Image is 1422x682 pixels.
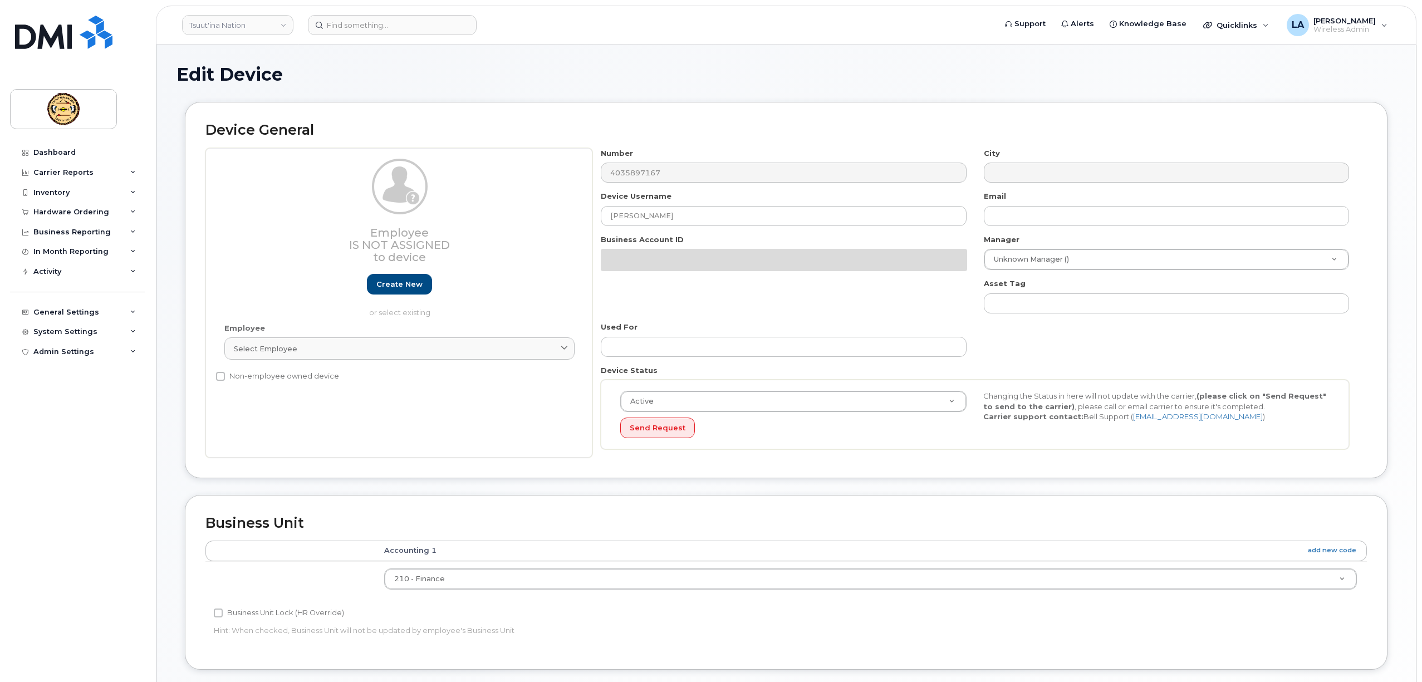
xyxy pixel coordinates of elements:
[601,191,671,202] label: Device Username
[601,234,684,245] label: Business Account ID
[234,344,297,354] span: Select employee
[224,227,575,263] h3: Employee
[224,323,265,333] label: Employee
[601,365,658,376] label: Device Status
[983,391,1326,411] strong: (please click on "Send Request" to send to the carrier)
[224,337,575,360] a: Select employee
[205,516,1367,531] h2: Business Unit
[601,322,638,332] label: Used For
[224,307,575,318] p: or select existing
[385,569,1356,589] a: 210 - Finance
[983,412,1083,421] strong: Carrier support contact:
[987,254,1069,264] span: Unknown Manager ()
[1308,546,1356,555] a: add new code
[394,575,445,583] span: 210 - Finance
[216,372,225,381] input: Non-employee owned device
[1133,412,1263,421] a: [EMAIL_ADDRESS][DOMAIN_NAME]
[205,122,1367,138] h2: Device General
[214,606,344,620] label: Business Unit Lock (HR Override)
[624,396,654,406] span: Active
[621,391,966,411] a: Active
[601,148,633,159] label: Number
[214,625,971,636] p: Hint: When checked, Business Unit will not be updated by employee's Business Unit
[620,418,695,438] button: Send Request
[984,148,1000,159] label: City
[214,609,223,617] input: Business Unit Lock (HR Override)
[176,65,1396,84] h1: Edit Device
[349,238,450,252] span: Is not assigned
[984,278,1026,289] label: Asset Tag
[984,191,1006,202] label: Email
[373,251,426,264] span: to device
[975,391,1338,422] div: Changing the Status in here will not update with the carrier, , please call or email carrier to e...
[367,274,432,295] a: Create new
[984,249,1349,269] a: Unknown Manager ()
[216,370,339,383] label: Non-employee owned device
[374,541,1367,561] th: Accounting 1
[984,234,1019,245] label: Manager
